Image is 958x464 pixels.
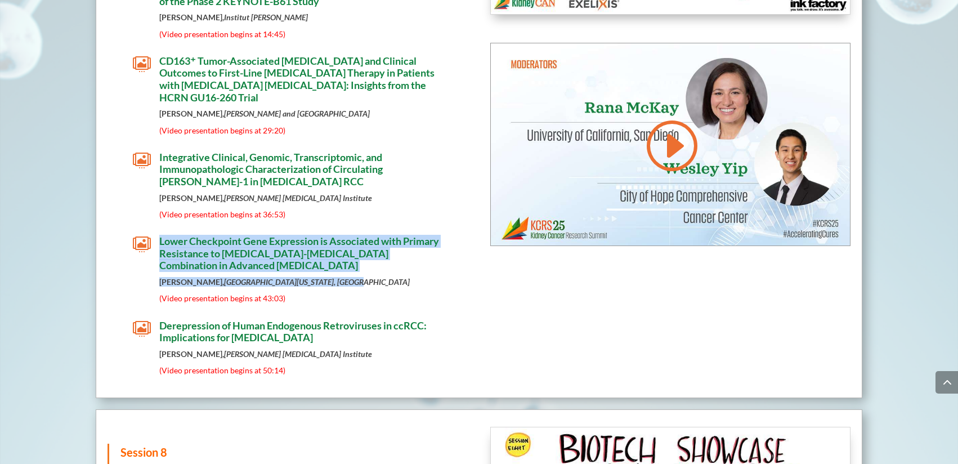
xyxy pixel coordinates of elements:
span: (Video presentation begins at 29:20) [159,126,285,135]
span: Session 8 [120,445,167,459]
strong: [PERSON_NAME], [159,277,410,287]
span:  [133,55,151,73]
em: [PERSON_NAME] [MEDICAL_DATA] Institute [224,193,372,203]
em: [PERSON_NAME] [MEDICAL_DATA] Institute [224,349,372,359]
span:  [133,235,151,253]
span: (Video presentation begins at 36:53) [159,209,285,219]
span: (Video presentation begins at 50:14) [159,365,285,375]
strong: [PERSON_NAME], [159,109,370,118]
span: (Video presentation begins at 14:45) [159,29,285,39]
span: Derepression of Human Endogenous Retroviruses in ccRCC: Implications for [MEDICAL_DATA] [159,319,427,344]
strong: [PERSON_NAME], [159,349,372,359]
strong: [PERSON_NAME], [159,193,372,203]
span:  [133,320,151,338]
em: [PERSON_NAME] and [GEOGRAPHIC_DATA] [224,109,370,118]
span:  [133,151,151,169]
span: CD163⁺ Tumor-Associated [MEDICAL_DATA] and Clinical Outcomes to First-Line [MEDICAL_DATA] Therapy... [159,55,435,104]
em: [PERSON_NAME] [251,12,308,22]
span: Integrative Clinical, Genomic, Transcriptomic, and Immunopathologic Characterization of Circulati... [159,151,383,188]
em: [GEOGRAPHIC_DATA][US_STATE], [GEOGRAPHIC_DATA] [224,277,410,287]
strong: [PERSON_NAME], [159,12,308,22]
span: Lower Checkpoint Gene Expression is Associated with Primary Resistance to [MEDICAL_DATA]-[MEDICAL... [159,235,439,271]
em: Institut [224,12,249,22]
span: (Video presentation begins at 43:03) [159,293,285,303]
